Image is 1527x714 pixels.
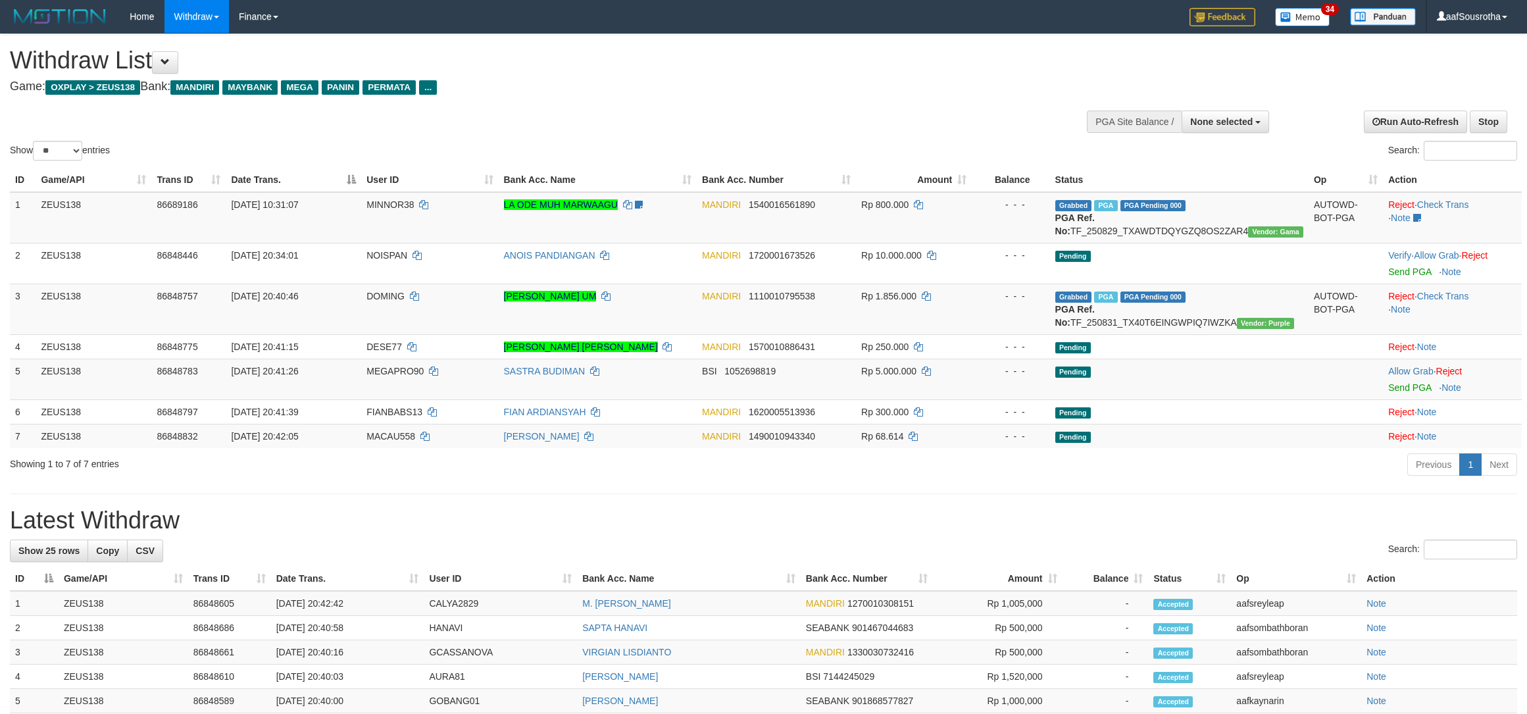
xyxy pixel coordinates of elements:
td: ZEUS138 [36,284,151,334]
span: PGA Pending [1120,200,1186,211]
input: Search: [1424,141,1517,161]
span: DOMING [366,291,405,301]
th: Trans ID: activate to sort column ascending [151,168,226,192]
span: [DATE] 20:41:39 [231,407,298,417]
div: - - - [977,198,1044,211]
td: ZEUS138 [59,640,188,665]
span: Copy 901467044683 to clipboard [852,623,913,633]
span: Grabbed [1055,200,1092,211]
span: Pending [1055,407,1091,419]
span: Copy 1490010943340 to clipboard [749,431,815,442]
span: MANDIRI [702,199,741,210]
th: Game/API: activate to sort column ascending [59,567,188,591]
div: - - - [977,249,1044,262]
span: · [1414,250,1461,261]
span: Accepted [1153,623,1193,634]
span: Copy 1570010886431 to clipboard [749,342,815,352]
td: 4 [10,665,59,689]
a: ANOIS PANDIANGAN [504,250,595,261]
a: Note [1366,623,1386,633]
td: Rp 1,000,000 [933,689,1063,713]
a: Note [1366,598,1386,609]
a: Verify [1388,250,1411,261]
span: Marked by aafkaynarin [1094,200,1117,211]
span: SEABANK [806,696,849,706]
div: Showing 1 to 7 of 7 entries [10,452,626,471]
span: 86689186 [157,199,197,210]
span: MANDIRI [702,291,741,301]
label: Show entries [10,141,110,161]
a: Reject [1388,291,1414,301]
button: None selected [1182,111,1269,133]
th: Op: activate to sort column ascending [1231,567,1361,591]
span: Copy 1330030732416 to clipboard [847,647,914,657]
th: Bank Acc. Name: activate to sort column ascending [577,567,801,591]
td: Rp 1,005,000 [933,591,1063,616]
td: ZEUS138 [36,243,151,284]
a: Send PGA [1388,382,1431,393]
td: · [1383,334,1522,359]
span: Pending [1055,432,1091,443]
span: PGA Pending [1120,292,1186,303]
a: Note [1417,407,1437,417]
a: Reject [1388,342,1414,352]
a: Show 25 rows [10,540,88,562]
label: Search: [1388,540,1517,559]
div: - - - [977,340,1044,353]
td: 2 [10,616,59,640]
td: ZEUS138 [36,192,151,243]
td: · [1383,359,1522,399]
span: Vendor URL: https://trx4.1velocity.biz [1237,318,1294,329]
a: [PERSON_NAME] [PERSON_NAME] [504,342,658,352]
span: Copy 1110010795538 to clipboard [749,291,815,301]
span: MANDIRI [170,80,219,95]
td: [DATE] 20:40:58 [271,616,424,640]
th: Action [1361,567,1517,591]
a: Previous [1407,453,1460,476]
span: Rp 1.856.000 [861,291,916,301]
td: ZEUS138 [59,665,188,689]
a: Reject [1388,407,1414,417]
td: TF_250829_TXAWDTDQYGZQ8OS2ZAR4 [1050,192,1309,243]
td: Rp 500,000 [933,616,1063,640]
span: CSV [136,546,155,556]
span: MANDIRI [702,342,741,352]
td: 86848661 [188,640,271,665]
span: Rp 800.000 [861,199,909,210]
span: [DATE] 20:34:01 [231,250,298,261]
td: 5 [10,359,36,399]
td: - [1063,591,1149,616]
a: SASTRA BUDIMAN [504,366,586,376]
th: Amount: activate to sort column ascending [933,567,1063,591]
a: Copy [88,540,128,562]
td: - [1063,689,1149,713]
h1: Latest Withdraw [10,507,1517,534]
span: · [1388,366,1436,376]
a: Next [1481,453,1517,476]
td: ZEUS138 [36,399,151,424]
td: - [1063,640,1149,665]
label: Search: [1388,141,1517,161]
span: SEABANK [806,623,849,633]
a: Reject [1388,431,1414,442]
span: Pending [1055,367,1091,378]
td: aafsreyleap [1231,591,1361,616]
a: [PERSON_NAME] [582,696,658,706]
td: aafsombathboran [1231,640,1361,665]
span: MAYBANK [222,80,278,95]
a: Check Trans [1417,199,1469,210]
td: · · [1383,284,1522,334]
td: TF_250831_TX40T6EINGWPIQ7IWZKA [1050,284,1309,334]
a: Reject [1388,199,1414,210]
span: Accepted [1153,648,1193,659]
span: BSI [702,366,717,376]
span: 86848832 [157,431,197,442]
th: Bank Acc. Number: activate to sort column ascending [801,567,933,591]
a: Run Auto-Refresh [1364,111,1467,133]
span: 86848775 [157,342,197,352]
th: User ID: activate to sort column ascending [361,168,498,192]
img: Feedback.jpg [1189,8,1255,26]
td: aafsreyleap [1231,665,1361,689]
td: 5 [10,689,59,713]
a: Note [1417,342,1437,352]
